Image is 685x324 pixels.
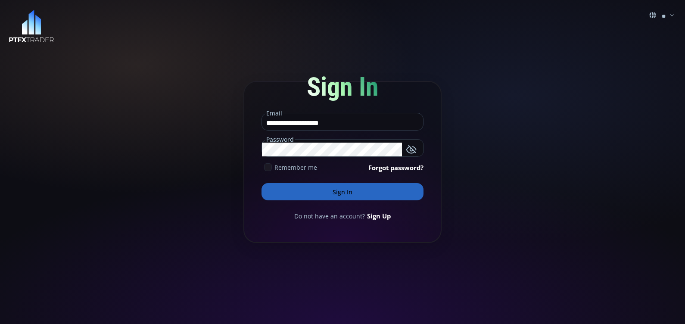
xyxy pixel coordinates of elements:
a: Sign Up [367,211,391,221]
div: Do not have an account? [262,211,423,221]
a: Forgot password? [368,163,423,172]
button: Sign In [262,183,423,200]
img: LOGO [9,10,54,43]
span: Sign In [307,72,379,102]
span: Remember me [274,163,317,172]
